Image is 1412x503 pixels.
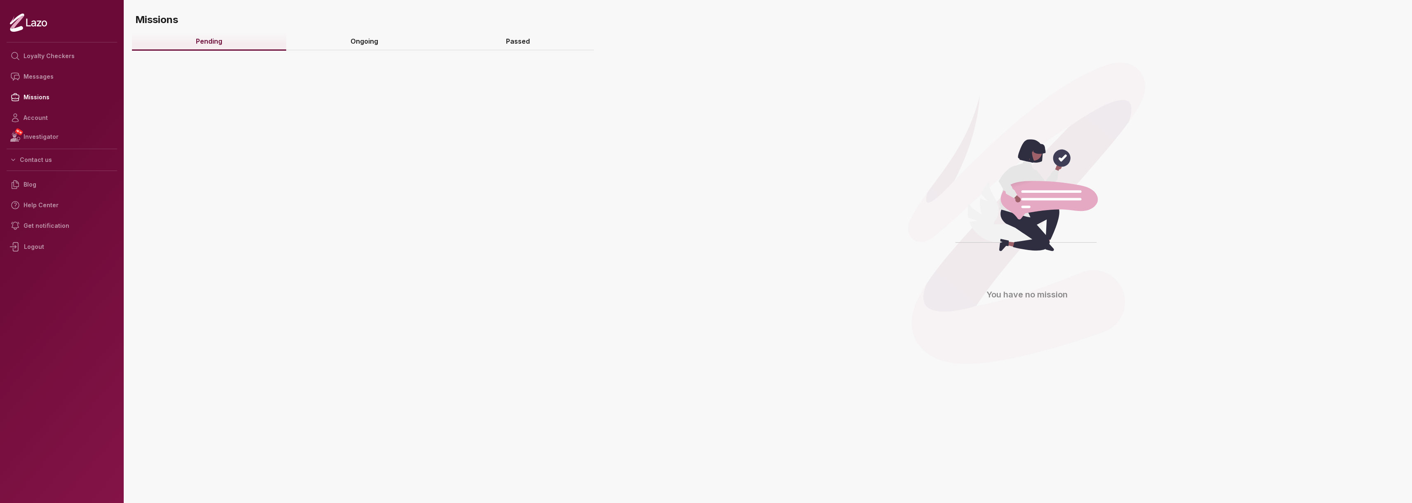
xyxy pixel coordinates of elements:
a: Get notification [7,215,117,236]
a: NEWInvestigator [7,128,117,145]
div: Logout [7,236,117,257]
a: Missions [7,87,117,108]
a: Pending [132,33,286,51]
span: NEW [14,128,24,136]
a: Help Center [7,195,117,215]
a: Passed [442,33,594,51]
a: Messages [7,66,117,87]
a: Account [7,108,117,128]
a: Loyalty Checkers [7,46,117,66]
button: Contact us [7,152,117,167]
a: Ongoing [286,33,442,51]
a: Blog [7,174,117,195]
